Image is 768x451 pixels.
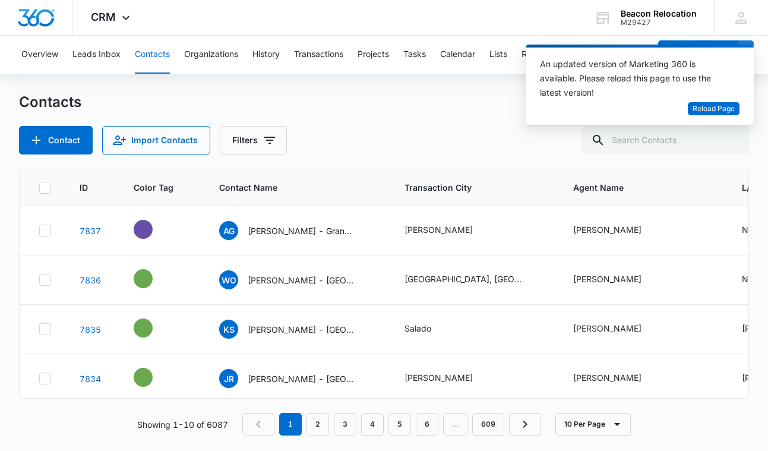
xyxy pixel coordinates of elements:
a: Page 4 [361,413,384,436]
div: account id [621,18,697,27]
button: Settings [566,36,598,74]
button: Tasks [403,36,426,74]
em: 1 [279,413,302,436]
div: Transaction City - Davenport - Select to Edit Field [404,371,494,386]
div: [GEOGRAPHIC_DATA], [GEOGRAPHIC_DATA], [GEOGRAPHIC_DATA] [404,273,523,285]
div: Contact Name - James Rivera - FL - Select to Edit Field [219,369,376,388]
a: Page 5 [388,413,411,436]
button: Lists [489,36,507,74]
div: Agent Name - Abigail Gustafson - Select to Edit Field [573,223,663,238]
div: [PERSON_NAME] [573,322,641,335]
p: [PERSON_NAME] - [GEOGRAPHIC_DATA] [248,373,355,385]
nav: Pagination [242,413,541,436]
button: Contacts [135,36,170,74]
div: [PERSON_NAME] [573,371,641,384]
div: Transaction City - Huntersville, China Grove, Concord - Select to Edit Field [404,273,545,287]
button: Projects [358,36,389,74]
a: Next Page [509,413,541,436]
div: Contact Name - Abigail Gustafson - Grand Blanc, MI - Select to Edit Field [219,221,376,240]
span: Color Tag [134,181,173,194]
a: Page 2 [306,413,329,436]
div: Salado [404,322,431,335]
a: Navigate to contact details page for James Rivera - FL [80,374,101,384]
span: ID [80,181,88,194]
div: Transaction City - Abigail Gustafson - Select to Edit Field [404,223,494,238]
button: Reports [522,36,552,74]
a: Navigate to contact details page for Abigail Gustafson - Grand Blanc, MI [80,226,101,236]
p: [PERSON_NAME] - [GEOGRAPHIC_DATA] [248,323,355,336]
a: Navigate to contact details page for Wesley Ochsenreiter - NC [80,275,101,285]
span: JR [219,369,238,388]
p: [PERSON_NAME] - Grand Blanc, [GEOGRAPHIC_DATA] [248,225,355,237]
p: Showing 1-10 of 6087 [137,418,228,431]
button: Leads Inbox [72,36,121,74]
div: [PERSON_NAME] [573,223,641,236]
div: [PERSON_NAME] [404,223,473,236]
span: Transaction City [404,181,545,194]
button: Reload Page [688,102,739,116]
div: [PERSON_NAME] [573,273,641,285]
div: N/A [742,223,757,236]
div: [PERSON_NAME] [404,371,473,384]
button: Transactions [294,36,343,74]
div: account name [621,9,697,18]
button: History [252,36,280,74]
span: AG [219,221,238,240]
span: WO [219,270,238,289]
p: [PERSON_NAME] - [GEOGRAPHIC_DATA] [248,274,355,286]
div: Contact Name - Wesley Ochsenreiter - NC - Select to Edit Field [219,270,376,289]
div: - - Select to Edit Field [134,269,174,288]
div: Contact Name - Kimberly Springer - TX - Select to Edit Field [219,320,376,339]
button: Calendar [440,36,475,74]
div: Agent Name - Lindey Hixson - Select to Edit Field [573,322,663,336]
div: Agent Name - Sherry Nower - Select to Edit Field [573,371,663,386]
div: Agent Name - Kevin Walker - Select to Edit Field [573,273,663,287]
span: Reload Page [693,103,735,115]
div: - - Select to Edit Field [134,368,174,387]
div: N/A [742,273,757,285]
button: Overview [21,36,58,74]
a: Page 3 [334,413,356,436]
h1: Contacts [19,93,81,111]
button: Add Contact [19,126,93,154]
div: Transaction City - Salado - Select to Edit Field [404,322,453,336]
a: Navigate to contact details page for Kimberly Springer - TX [80,324,101,335]
button: 10 Per Page [555,413,631,436]
button: Organizations [184,36,238,74]
button: Add Contact [658,40,738,69]
button: Import Contacts [102,126,210,154]
a: Page 6 [416,413,438,436]
a: Page 609 [472,413,504,436]
div: - - Select to Edit Field [134,220,174,239]
div: - - Select to Edit Field [134,318,174,338]
span: Contact Name [219,181,359,194]
span: Agent Name [573,181,713,194]
span: KS [219,320,238,339]
span: CRM [91,11,116,23]
input: Search Contacts [581,126,749,154]
button: Filters [220,126,287,154]
div: An updated version of Marketing 360 is available. Please reload this page to use the latest version! [540,57,725,100]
